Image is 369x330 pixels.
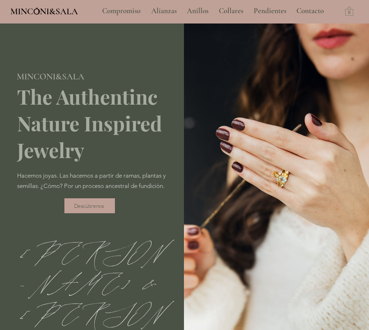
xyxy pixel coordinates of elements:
[291,2,330,20] a: Contacto
[99,2,144,20] p: Compromiso
[17,172,166,189] span: Hacemos joyas. Las hacemos a partir de ramas, plantas y semillas. ¿Cómo? Por un proceso ancestral...
[248,2,291,20] a: Pendientes
[345,6,353,16] a: Carrito con 0 ítems
[97,2,146,20] a: Compromiso
[34,7,40,15] img: Minconi Sala
[250,2,290,20] p: Pendientes
[148,2,180,20] p: Alianzas
[146,2,181,20] a: Alianzas
[17,71,84,82] span: MINCONI&SALA
[181,2,214,20] a: Anillos
[74,203,104,209] span: Descúbrenos
[83,2,343,20] nav: Sitio
[10,6,78,17] span: MINCONI&SALA
[214,2,248,20] a: Collares
[215,2,247,20] p: Collares
[17,70,84,82] a: MINCONI&SALA
[293,2,327,20] p: Contacto
[183,2,212,20] p: Anillos
[10,5,78,16] a: MINCONI&SALA
[64,198,115,213] a: Descúbrenos
[17,83,162,163] span: The Authentinc Nature Inspired Jewelry
[348,10,350,15] text: 0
